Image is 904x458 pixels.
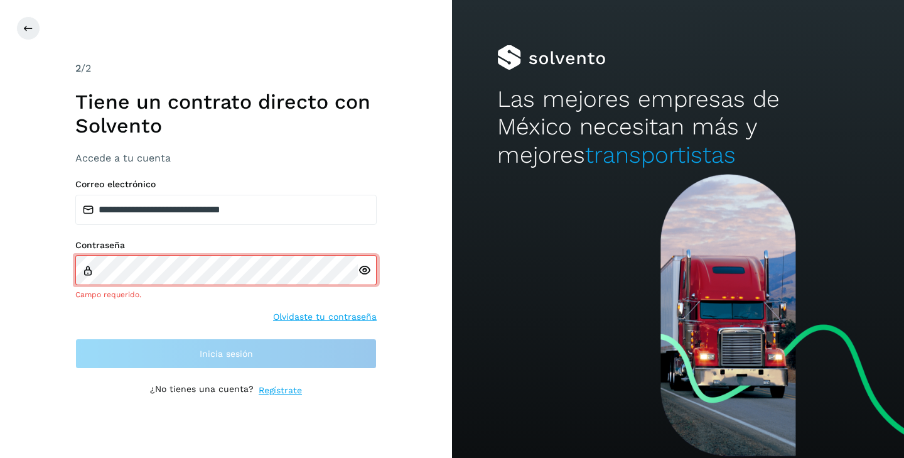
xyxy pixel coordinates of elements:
[273,310,377,324] a: Olvidaste tu contraseña
[75,152,377,164] h3: Accede a tu cuenta
[75,179,377,190] label: Correo electrónico
[259,384,302,397] a: Regístrate
[75,339,377,369] button: Inicia sesión
[75,289,377,300] div: Campo requerido.
[497,85,859,169] h2: Las mejores empresas de México necesitan más y mejores
[150,384,254,397] p: ¿No tienes una cuenta?
[75,240,377,251] label: Contraseña
[75,90,377,138] h1: Tiene un contrato directo con Solvento
[200,349,253,358] span: Inicia sesión
[75,61,377,76] div: /2
[585,141,736,168] span: transportistas
[75,62,81,74] span: 2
